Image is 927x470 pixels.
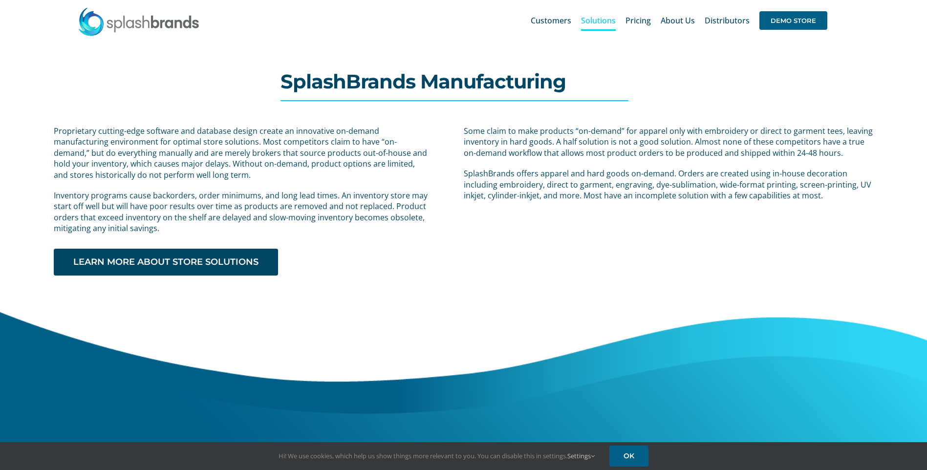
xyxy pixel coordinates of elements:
[54,249,278,276] a: LEARN MORE ABOUT STORE SOLUTIONS
[531,5,827,36] nav: Main Menu
[625,17,651,24] span: Pricing
[464,126,873,158] p: Some claim to make products “on-demand” for apparel only with embroidery or direct to garment tee...
[279,451,595,460] span: Hi! We use cookies, which help us show things more relevant to you. You can disable this in setti...
[759,5,827,36] a: DEMO STORE
[54,190,429,234] p: Inventory programs cause backorders, order minimums, and long lead times. An inventory store may ...
[531,17,571,24] span: Customers
[625,5,651,36] a: Pricing
[759,11,827,30] span: DEMO STORE
[609,446,648,467] a: OK
[705,17,750,24] span: Distributors
[531,5,571,36] a: Customers
[280,72,647,91] h1: SplashBrands Manufacturing
[464,168,873,201] p: SplashBrands offers apparel and hard goods on-demand. Orders are created using in-house decoratio...
[54,126,429,180] p: Proprietary cutting-edge software and database design create an innovative on-demand manufacturin...
[705,5,750,36] a: Distributors
[73,257,259,267] span: LEARN MORE ABOUT STORE SOLUTIONS
[661,17,695,24] span: About Us
[581,17,616,24] span: Solutions
[567,451,595,460] a: Settings
[78,7,200,36] img: SplashBrands.com Logo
